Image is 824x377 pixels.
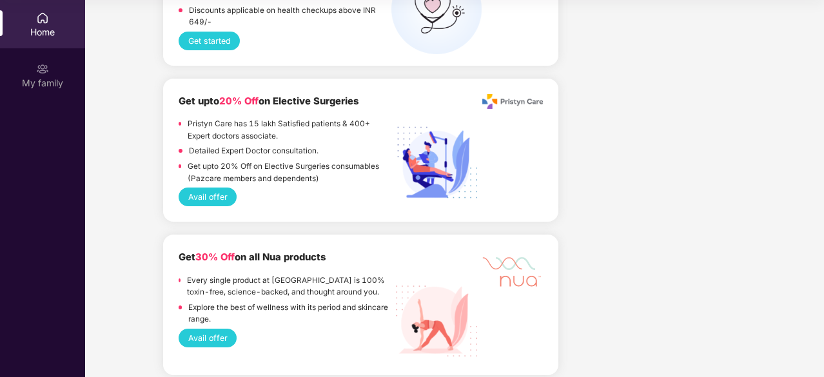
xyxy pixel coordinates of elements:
[188,302,391,325] p: Explore the best of wellness with its period and skincare range.
[189,5,391,28] p: Discounts applicable on health checkups above INR 649/-
[482,250,543,290] img: Mask%20Group%20527.png
[187,275,391,298] p: Every single product at [GEOGRAPHIC_DATA] is 100% toxin-free, science-backed, and thought around ...
[179,329,237,347] button: Avail offer
[482,94,543,109] img: Pristyn_Care_Logo%20(1).png
[391,120,482,210] img: Elective%20Surgery.png
[179,251,326,263] b: Get on all Nua products
[179,188,237,206] button: Avail offer
[36,63,49,75] img: svg+xml;base64,PHN2ZyB3aWR0aD0iMjAiIGhlaWdodD0iMjAiIHZpZXdCb3g9IjAgMCAyMCAyMCIgZmlsbD0ibm9uZSIgeG...
[179,95,359,107] b: Get upto on Elective Surgeries
[36,12,49,24] img: svg+xml;base64,PHN2ZyBpZD0iSG9tZSIgeG1sbnM9Imh0dHA6Ly93d3cudzMub3JnLzIwMDAvc3ZnIiB3aWR0aD0iMjAiIG...
[188,160,391,184] p: Get upto 20% Off on Elective Surgeries consumables (Pazcare members and dependents)
[219,95,259,107] span: 20% Off
[188,118,391,142] p: Pristyn Care has 15 lakh Satisfied patients & 400+ Expert doctors associate.
[179,32,240,50] button: Get started
[195,251,235,263] span: 30% Off
[189,145,319,157] p: Detailed Expert Doctor consultation.
[391,276,482,366] img: Nua%20Products.png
